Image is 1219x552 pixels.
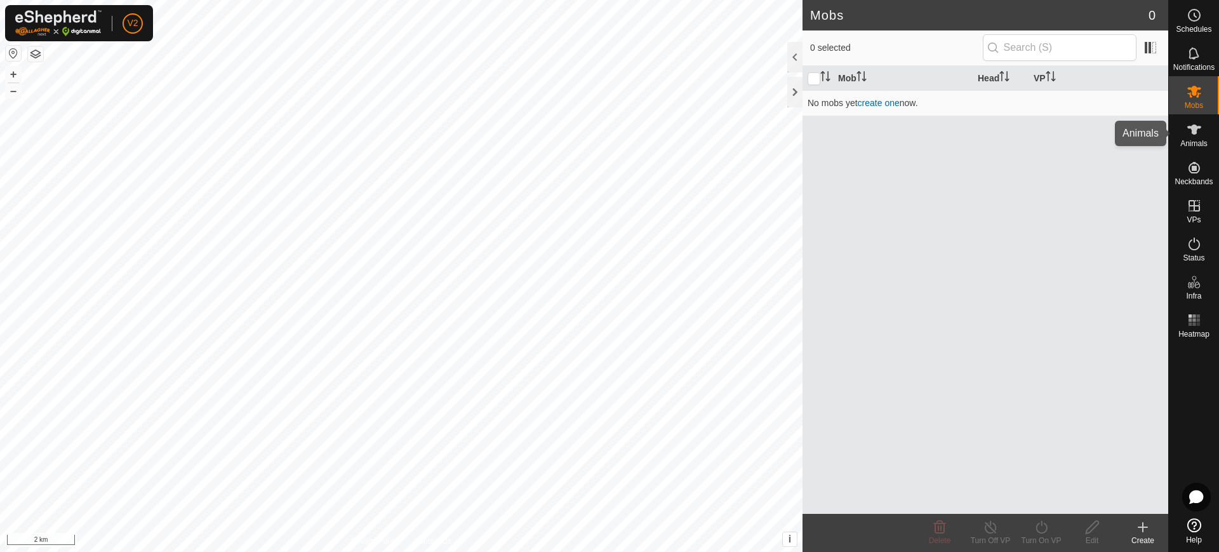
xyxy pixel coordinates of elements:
[127,17,138,30] span: V2
[929,536,951,545] span: Delete
[1180,140,1208,147] span: Animals
[1178,330,1209,338] span: Heatmap
[810,8,1149,23] h2: Mobs
[1149,6,1156,25] span: 0
[803,90,1168,116] td: No mobs yet now.
[1169,513,1219,549] a: Help
[856,73,867,83] p-sorticon: Activate to sort
[1117,535,1168,546] div: Create
[6,67,21,82] button: +
[1185,102,1203,109] span: Mobs
[1046,73,1056,83] p-sorticon: Activate to sort
[810,41,983,55] span: 0 selected
[789,534,791,544] span: i
[1183,254,1204,262] span: Status
[414,535,451,547] a: Contact Us
[6,83,21,98] button: –
[1186,536,1202,544] span: Help
[983,34,1136,61] input: Search (S)
[783,532,797,546] button: i
[1187,216,1201,224] span: VPs
[1175,178,1213,185] span: Neckbands
[6,46,21,61] button: Reset Map
[1016,535,1067,546] div: Turn On VP
[973,66,1029,91] th: Head
[965,535,1016,546] div: Turn Off VP
[858,98,900,108] a: create one
[28,46,43,62] button: Map Layers
[351,535,399,547] a: Privacy Policy
[1186,292,1201,300] span: Infra
[1067,535,1117,546] div: Edit
[15,10,102,36] img: Gallagher Logo
[1029,66,1168,91] th: VP
[1176,25,1211,33] span: Schedules
[820,73,830,83] p-sorticon: Activate to sort
[833,66,973,91] th: Mob
[1173,64,1215,71] span: Notifications
[999,73,1009,83] p-sorticon: Activate to sort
